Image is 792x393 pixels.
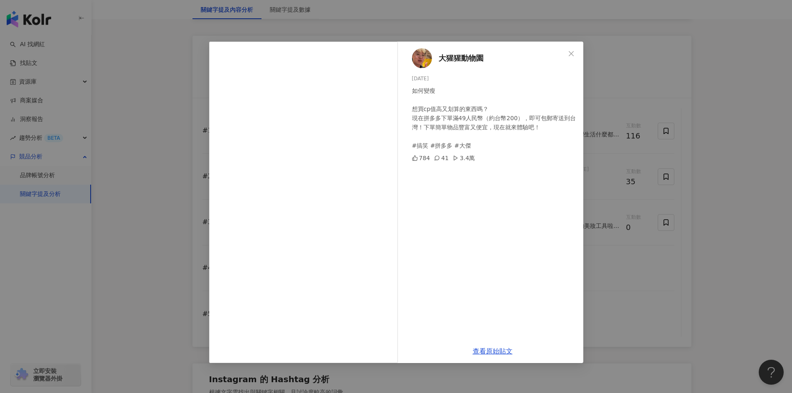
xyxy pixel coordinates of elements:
div: 3.4萬 [453,153,475,163]
span: close [568,50,575,57]
div: 784 [412,153,430,163]
img: KOL Avatar [412,48,432,68]
a: KOL Avatar大猩猩動物園 [412,48,565,68]
a: 查看原始貼文 [473,347,513,355]
button: Close [563,45,580,62]
span: 大猩猩動物園 [439,52,484,64]
div: 如何變瘦 想買cp值高又划算的東西嗎？ 現在拼多多下單滿49人民幣（約台幣200），即可包郵寄送到台灣！下單簡單物品豐富又便宜，現在就來體驗吧！ #搞笑 #拼多多 #大傑 [412,86,577,150]
div: 41 [434,153,449,163]
div: [DATE] [412,75,577,83]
